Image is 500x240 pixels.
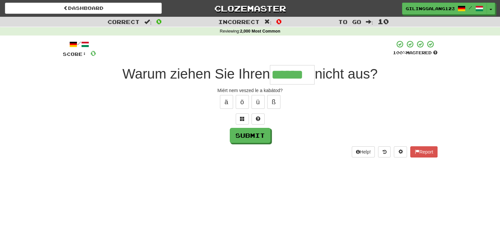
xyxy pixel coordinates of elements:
span: nicht aus? [315,66,377,82]
span: 0 [156,17,162,25]
a: Clozemaster [172,3,328,14]
span: GIlinggalang123 [406,6,454,12]
button: ß [267,95,280,109]
strong: 2,000 Most Common [240,29,280,34]
div: / [63,40,96,48]
span: : [264,19,272,25]
span: 0 [90,49,96,57]
button: Switch sentence to multiple choice alt+p [236,113,249,125]
span: / [469,5,472,10]
button: Report [410,146,437,157]
span: 100 % [393,50,406,55]
span: Warum ziehen Sie Ihren [122,66,270,82]
button: ö [236,95,249,109]
a: Dashboard [5,3,162,14]
a: GIlinggalang123 / [402,3,487,14]
button: Submit [230,128,271,143]
div: Miért nem veszed le a kabátod? [63,87,438,94]
button: Help! [352,146,375,157]
span: : [366,19,373,25]
button: ü [251,95,265,109]
span: 0 [276,17,282,25]
span: Score: [63,51,86,57]
button: Single letter hint - you only get 1 per sentence and score half the points! alt+h [251,113,265,125]
button: ä [220,95,233,109]
span: Correct [107,18,140,25]
span: To go [338,18,361,25]
span: : [144,19,152,25]
div: Mastered [393,50,438,56]
button: Round history (alt+y) [378,146,391,157]
span: Incorrect [218,18,260,25]
span: 10 [378,17,389,25]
